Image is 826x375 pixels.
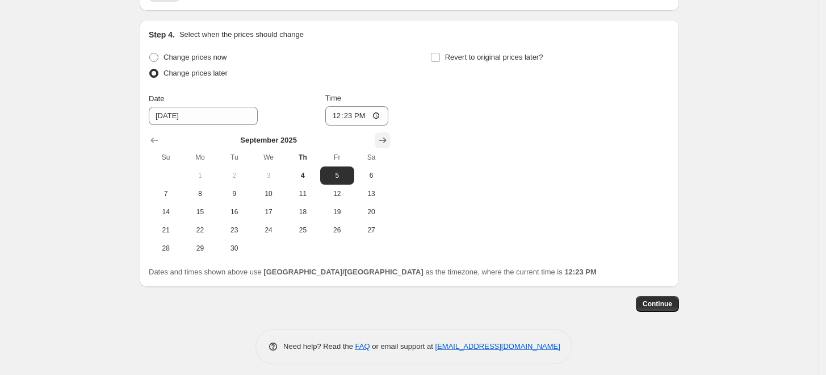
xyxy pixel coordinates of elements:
[256,153,281,162] span: We
[251,185,286,203] button: Wednesday September 10 2025
[163,69,228,77] span: Change prices later
[354,221,388,239] button: Saturday September 27 2025
[325,153,350,162] span: Fr
[256,171,281,180] span: 3
[149,148,183,166] th: Sunday
[222,207,247,216] span: 16
[149,185,183,203] button: Sunday September 7 2025
[325,189,350,198] span: 12
[290,226,315,235] span: 25
[636,296,679,312] button: Continue
[187,153,212,162] span: Mo
[320,148,354,166] th: Friday
[153,153,178,162] span: Su
[564,268,596,276] b: 12:23 PM
[370,342,435,351] span: or email support at
[163,53,227,61] span: Change prices now
[643,299,672,309] span: Continue
[251,203,286,221] button: Wednesday September 17 2025
[149,107,258,125] input: 9/4/2025
[183,221,217,239] button: Monday September 22 2025
[187,244,212,253] span: 29
[187,226,212,235] span: 22
[290,171,315,180] span: 4
[179,29,304,40] p: Select when the prices should change
[251,166,286,185] button: Wednesday September 3 2025
[359,226,384,235] span: 27
[286,148,320,166] th: Thursday
[222,189,247,198] span: 9
[149,94,164,103] span: Date
[290,153,315,162] span: Th
[354,148,388,166] th: Saturday
[183,203,217,221] button: Monday September 15 2025
[222,244,247,253] span: 30
[286,185,320,203] button: Thursday September 11 2025
[354,203,388,221] button: Saturday September 20 2025
[146,132,162,148] button: Show previous month, August 2025
[290,189,315,198] span: 11
[217,203,251,221] button: Tuesday September 16 2025
[149,203,183,221] button: Sunday September 14 2025
[149,29,175,40] h2: Step 4.
[183,166,217,185] button: Monday September 1 2025
[375,132,391,148] button: Show next month, October 2025
[325,94,341,102] span: Time
[435,342,560,351] a: [EMAIL_ADDRESS][DOMAIN_NAME]
[217,166,251,185] button: Tuesday September 2 2025
[187,189,212,198] span: 8
[320,221,354,239] button: Friday September 26 2025
[325,106,389,126] input: 12:00
[359,153,384,162] span: Sa
[222,226,247,235] span: 23
[256,207,281,216] span: 17
[153,207,178,216] span: 14
[354,166,388,185] button: Saturday September 6 2025
[222,153,247,162] span: Tu
[445,53,543,61] span: Revert to original prices later?
[149,268,597,276] span: Dates and times shown above use as the timezone, where the current time is
[153,226,178,235] span: 21
[256,226,281,235] span: 24
[149,239,183,257] button: Sunday September 28 2025
[217,221,251,239] button: Tuesday September 23 2025
[183,239,217,257] button: Monday September 29 2025
[153,189,178,198] span: 7
[290,207,315,216] span: 18
[355,342,370,351] a: FAQ
[354,185,388,203] button: Saturday September 13 2025
[359,189,384,198] span: 13
[217,148,251,166] th: Tuesday
[251,148,286,166] th: Wednesday
[320,166,354,185] button: Friday September 5 2025
[359,207,384,216] span: 20
[286,166,320,185] button: Today Thursday September 4 2025
[359,171,384,180] span: 6
[263,268,423,276] b: [GEOGRAPHIC_DATA]/[GEOGRAPHIC_DATA]
[187,207,212,216] span: 15
[283,342,355,351] span: Need help? Read the
[217,239,251,257] button: Tuesday September 30 2025
[251,221,286,239] button: Wednesday September 24 2025
[153,244,178,253] span: 28
[325,171,350,180] span: 5
[217,185,251,203] button: Tuesday September 9 2025
[320,203,354,221] button: Friday September 19 2025
[325,226,350,235] span: 26
[286,221,320,239] button: Thursday September 25 2025
[320,185,354,203] button: Friday September 12 2025
[183,185,217,203] button: Monday September 8 2025
[183,148,217,166] th: Monday
[256,189,281,198] span: 10
[187,171,212,180] span: 1
[325,207,350,216] span: 19
[286,203,320,221] button: Thursday September 18 2025
[222,171,247,180] span: 2
[149,221,183,239] button: Sunday September 21 2025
